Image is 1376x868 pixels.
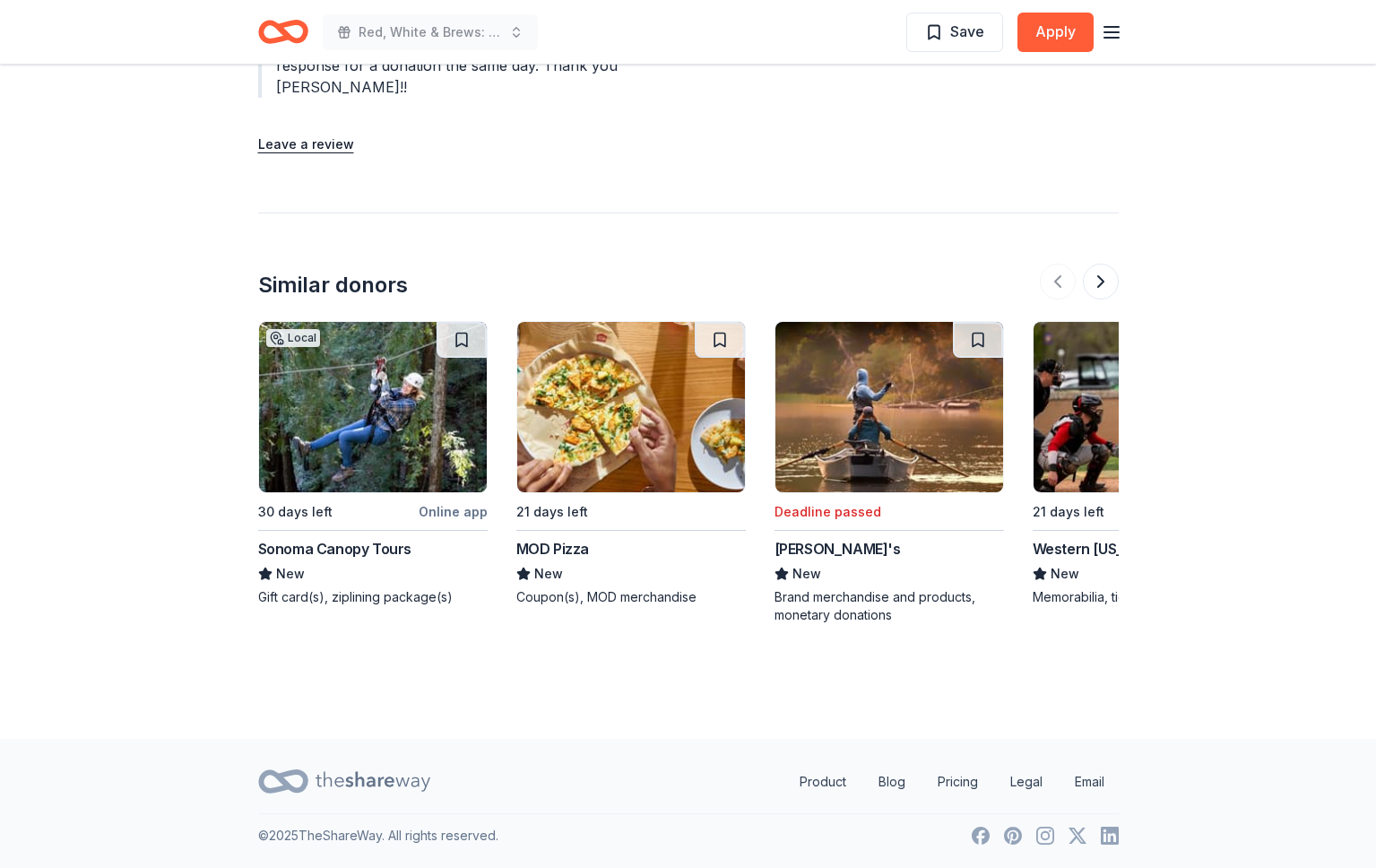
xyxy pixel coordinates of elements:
[258,11,308,53] a: Home
[785,764,1119,800] nav: quick links
[516,321,746,606] a: Image for MOD Pizza21 days leftMOD PizzaNewCoupon(s), MOD merchandise
[258,134,354,155] button: Leave a review
[1034,322,1261,492] img: Image for Western Illinois University Athletics
[792,563,821,585] span: New
[775,321,1004,624] a: Image for Cabela'sDeadline passed[PERSON_NAME]'sNewBrand merchandise and products, monetary donat...
[775,538,901,560] div: [PERSON_NAME]'s
[419,500,488,523] div: Online app
[258,825,498,846] p: © 2025 TheShareWay. All rights reserved.
[534,563,563,585] span: New
[258,538,411,560] div: Sonoma Canopy Tours
[950,20,984,43] span: Save
[1017,13,1094,52] button: Apply
[259,322,487,492] img: Image for Sonoma Canopy Tours
[258,588,488,606] div: Gift card(s), ziplining package(s)
[1033,501,1104,523] div: 21 days left
[785,764,861,800] a: Product
[359,22,502,43] span: Red, White & Brews: a tasting fundraiser benefitting the Waukesha Police Department
[1033,588,1262,606] div: Memorabilia, ticket(s)
[775,501,881,523] div: Deadline passed
[258,271,408,299] div: Similar donors
[517,322,745,492] img: Image for MOD Pizza
[266,329,320,347] div: Local
[864,764,920,800] a: Blog
[258,501,333,523] div: 30 days left
[516,501,588,523] div: 21 days left
[258,33,645,98] div: They were very easy to apply with and received a response for a donation the same day. Thank you ...
[923,764,992,800] a: Pricing
[1051,563,1079,585] span: New
[1060,764,1119,800] a: Email
[996,764,1057,800] a: Legal
[1033,538,1262,560] div: Western [US_STATE] University Athletics
[1033,321,1262,606] a: Image for Western Illinois University Athletics21 days leftOnline appWestern [US_STATE] Universit...
[516,588,746,606] div: Coupon(s), MOD merchandise
[276,563,305,585] span: New
[323,14,538,50] button: Red, White & Brews: a tasting fundraiser benefitting the Waukesha Police Department
[906,13,1003,52] button: Save
[516,538,589,560] div: MOD Pizza
[775,322,1003,492] img: Image for Cabela's
[775,588,1004,624] div: Brand merchandise and products, monetary donations
[258,321,488,606] a: Image for Sonoma Canopy ToursLocal30 days leftOnline appSonoma Canopy ToursNewGift card(s), zipli...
